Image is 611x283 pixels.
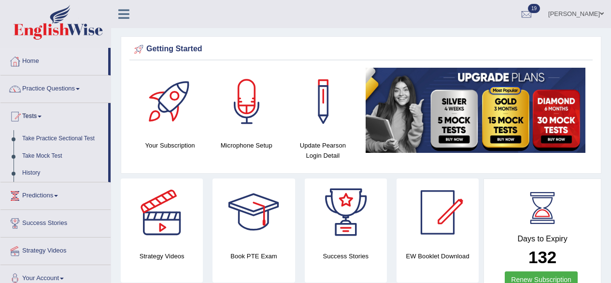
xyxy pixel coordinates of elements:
a: Home [0,48,108,72]
a: History [18,164,108,182]
h4: Success Stories [305,251,387,261]
b: 132 [528,248,556,267]
a: Practice Questions [0,75,111,100]
a: Take Mock Test [18,148,108,165]
h4: Book PTE Exam [213,251,295,261]
div: Getting Started [132,42,590,57]
h4: Days to Expiry [495,235,590,243]
h4: Microphone Setup [213,140,280,150]
a: Predictions [0,182,111,207]
h4: EW Booklet Download [397,251,479,261]
a: Tests [0,103,108,127]
h4: Update Pearson Login Detail [289,140,356,161]
a: Strategy Videos [0,238,111,262]
img: small5.jpg [366,68,585,153]
a: Take Practice Sectional Test [18,130,108,148]
h4: Strategy Videos [121,251,203,261]
h4: Your Subscription [137,140,203,150]
span: 19 [528,4,540,13]
a: Success Stories [0,210,111,234]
